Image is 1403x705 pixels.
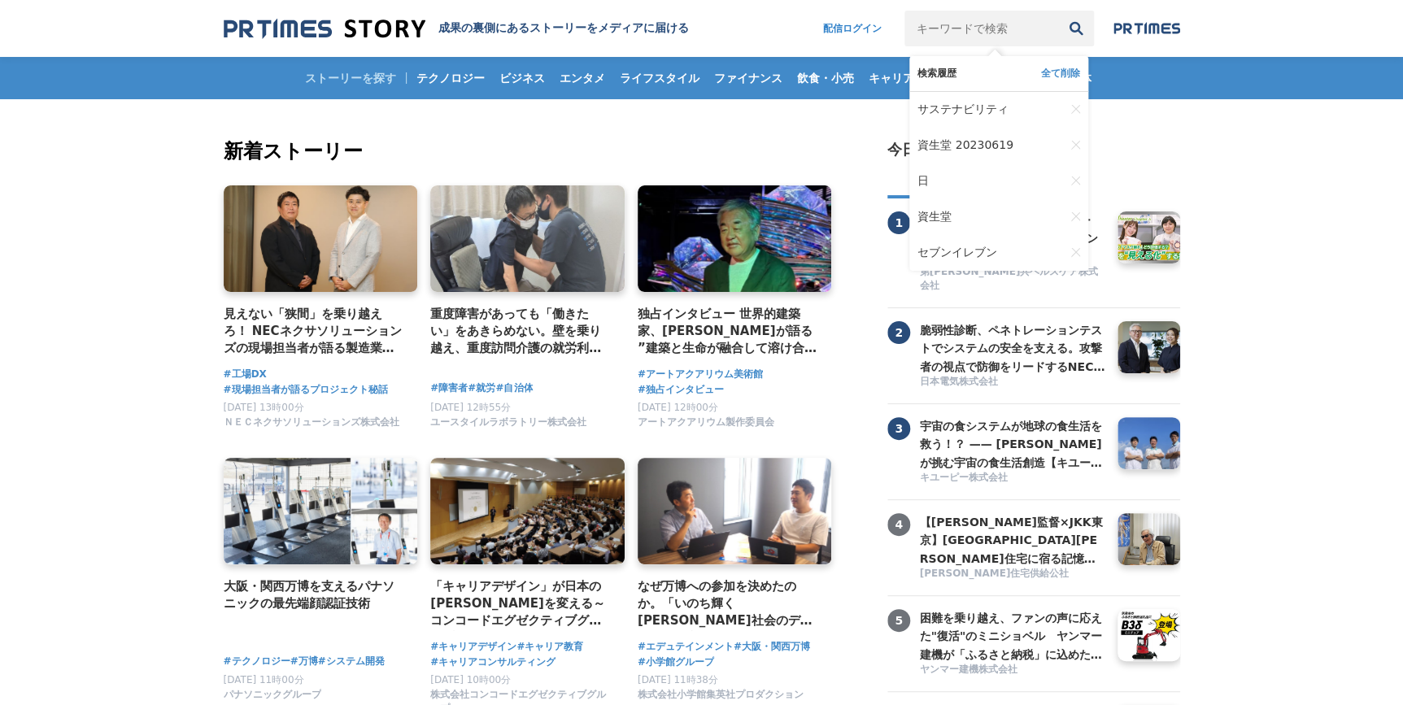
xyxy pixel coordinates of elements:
h3: 宇宙の食システムが地球の食生活を救う！？ —— [PERSON_NAME]が挑む宇宙の食生活創造【キユーピー ミライ研究員】 [920,417,1105,472]
a: テクノロジー [410,57,491,99]
span: 日 [917,174,929,189]
span: 資生堂 20230619 [917,138,1013,153]
a: ライフスタイル [613,57,706,99]
span: キユーピー株式会社 [920,471,1008,485]
span: 1 [887,211,910,234]
button: 全て削除 [1041,67,1080,81]
a: 第[PERSON_NAME]共ヘルスケア株式会社 [920,265,1105,294]
a: 飲食・小売 [791,57,861,99]
a: サステナビリティ [917,92,1065,128]
span: ファイナンス [708,71,789,85]
a: 資生堂 20230619 [917,128,1065,163]
button: 検索 [1058,11,1094,46]
a: ユースタイルラボラトリー株式会社 [430,420,586,432]
span: ヤンマー建機株式会社 [920,663,1017,677]
span: #アートアクアリウム美術館 [638,367,763,382]
span: 日本電気株式会社 [920,375,998,389]
a: ファイナンス [708,57,789,99]
a: #キャリアコンサルティング [430,655,556,670]
a: キャリア・教育 [862,57,955,99]
a: #就労 [468,381,495,396]
span: [DATE] 12時00分 [638,402,718,413]
span: ビジネス [493,71,551,85]
a: ビジネス [493,57,551,99]
span: 4 [887,513,910,536]
a: 宇宙の食システムが地球の食生活を救う！？ —— [PERSON_NAME]が挑む宇宙の食生活創造【キユーピー ミライ研究員】 [920,417,1105,469]
span: サステナビリティ [917,102,1009,117]
h2: 新着ストーリー [224,137,835,166]
span: #障害者 [430,381,468,396]
span: ユースタイルラボラトリー株式会社 [430,416,586,429]
span: #万博 [290,654,318,669]
a: セブンイレブン [917,235,1065,271]
span: ライフスタイル [613,71,706,85]
a: #独占インタビュー [638,382,724,398]
a: #システム開発 [318,654,385,669]
a: エンタメ [553,57,612,99]
a: #テクノロジー [224,654,290,669]
a: 「キャリアデザイン」が日本の[PERSON_NAME]を変える～コンコードエグゼクティブグループの挑戦 [430,577,612,630]
span: [DATE] 11時38分 [638,674,718,685]
a: #現場担当者が語るプロジェクト秘話 [224,382,388,398]
span: テクノロジー [410,71,491,85]
span: 5 [887,609,910,632]
h3: 困難を乗り越え、ファンの声に応えた"復活"のミニショベル ヤンマー建機が「ふるさと納税」に込めた、ものづくりへの誇りと地域への想い [920,609,1105,664]
a: #自治体 [495,381,533,396]
span: 資生堂 [917,210,952,224]
a: 重度障害があっても「働きたい」をあきらめない。壁を乗り越え、重度訪問介護の就労利用を[PERSON_NAME][GEOGRAPHIC_DATA]で実現した経営者の挑戦。 [430,305,612,358]
a: #工場DX [224,367,267,382]
a: 困難を乗り越え、ファンの声に応えた"復活"のミニショベル ヤンマー建機が「ふるさと納税」に込めた、ものづくりへの誇りと地域への想い [920,609,1105,661]
a: 【[PERSON_NAME]監督×JKK東京】[GEOGRAPHIC_DATA][PERSON_NAME]住宅に宿る記憶 昭和の暮らしと❝つながり❞が描く、これからの住まいのかたち [920,513,1105,565]
a: なぜ万博への参加を決めたのか。「いのち輝く[PERSON_NAME]社会のデザイン」の実現に向けて、エデュテインメントの可能性を追求するプロジェクト。 [638,577,819,630]
a: #キャリア教育 [516,639,583,655]
button: アクセス [887,159,978,198]
a: 日本電気株式会社 [920,375,1105,390]
a: ＮＥＣネクサソリューションズ株式会社 [224,420,399,432]
span: [DATE] 11時00分 [224,674,304,685]
span: [DATE] 13時00分 [224,402,304,413]
a: [PERSON_NAME]住宅供給公社 [920,567,1105,582]
h4: 大阪・関西万博を支えるパナソニックの最先端顔認証技術 [224,577,405,613]
a: 見えない「狭間」を乗り越えろ！ NECネクサソリューションズの現場担当者が語る製造業のDX成功の秘訣 [224,305,405,358]
span: ＮＥＣネクサソリューションズ株式会社 [224,416,399,429]
span: 2 [887,321,910,344]
span: エンタメ [553,71,612,85]
a: 脆弱性診断、ペネトレーションテストでシステムの安全を支える。攻撃者の視点で防御をリードするNECの「リスクハンティングチーム」 [920,321,1105,373]
a: パナソニックグループ [224,693,321,704]
h3: 【[PERSON_NAME]監督×JKK東京】[GEOGRAPHIC_DATA][PERSON_NAME]住宅に宿る記憶 昭和の暮らしと❝つながり❞が描く、これからの住まいのかたち [920,513,1105,568]
a: 資生堂 [917,199,1065,235]
a: #大阪・関西万博 [734,639,810,655]
h1: 成果の裏側にあるストーリーをメディアに届ける [438,21,689,36]
span: [PERSON_NAME]住宅供給公社 [920,567,1070,581]
span: キャリア・教育 [862,71,955,85]
a: 日 [917,163,1065,199]
a: キユーピー株式会社 [920,471,1105,486]
h3: 脆弱性診断、ペネトレーションテストでシステムの安全を支える。攻撃者の視点で防御をリードするNECの「リスクハンティングチーム」 [920,321,1105,376]
span: [DATE] 10時00分 [430,674,511,685]
input: キーワードで検索 [904,11,1058,46]
span: 第[PERSON_NAME]共ヘルスケア株式会社 [920,265,1105,293]
a: 株式会社小学館集英社プロダクション [638,693,804,704]
span: 飲食・小売 [791,71,861,85]
a: #小学館グループ [638,655,714,670]
span: 3 [887,417,910,440]
span: アートアクアリウム製作委員会 [638,416,774,429]
span: セブンイレブン [917,246,997,260]
a: #エデュテインメント [638,639,734,655]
